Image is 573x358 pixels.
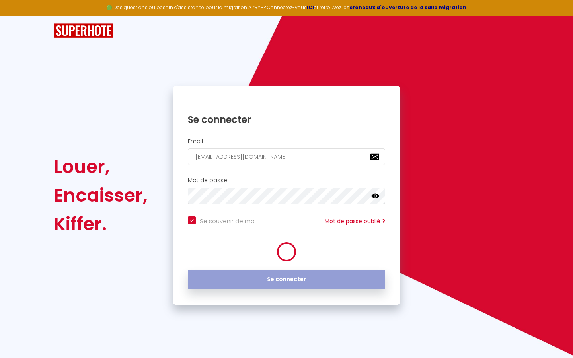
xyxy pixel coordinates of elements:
div: Louer, [54,152,148,181]
a: Mot de passe oublié ? [325,217,385,225]
div: Encaisser, [54,181,148,210]
button: Se connecter [188,270,385,290]
a: créneaux d'ouverture de la salle migration [349,4,466,11]
h1: Se connecter [188,113,385,126]
h2: Mot de passe [188,177,385,184]
button: Ouvrir le widget de chat LiveChat [6,3,30,27]
a: ICI [307,4,314,11]
img: SuperHote logo [54,23,113,38]
div: Kiffer. [54,210,148,238]
input: Ton Email [188,148,385,165]
h2: Email [188,138,385,145]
